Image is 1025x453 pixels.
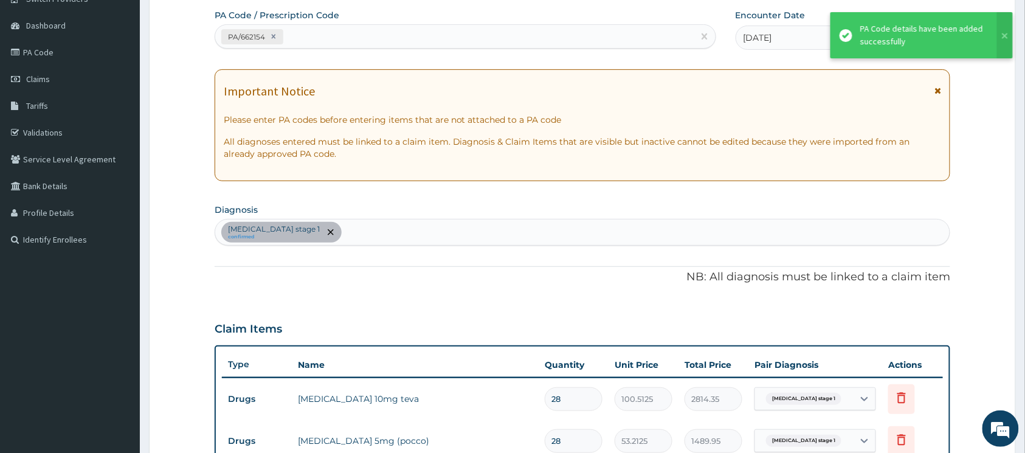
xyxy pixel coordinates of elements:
[215,323,282,336] h3: Claim Items
[26,74,50,85] span: Claims
[766,435,841,447] span: [MEDICAL_DATA] stage 1
[215,269,950,285] p: NB: All diagnosis must be linked to a claim item
[224,85,315,98] h1: Important Notice
[228,234,320,240] small: confirmed
[215,9,339,21] label: PA Code / Prescription Code
[199,6,229,35] div: Minimize live chat window
[292,353,539,377] th: Name
[26,100,48,111] span: Tariffs
[71,144,168,267] span: We're online!
[228,224,320,234] p: [MEDICAL_DATA] stage 1
[882,353,943,377] th: Actions
[222,430,292,452] td: Drugs
[539,353,609,377] th: Quantity
[224,114,941,126] p: Please enter PA codes before entering items that are not attached to a PA code
[6,314,232,356] textarea: Type your message and hit 'Enter'
[224,30,267,44] div: PA/662154
[222,388,292,410] td: Drugs
[292,387,539,411] td: [MEDICAL_DATA] 10mg teva
[748,353,882,377] th: Pair Diagnosis
[63,68,204,84] div: Chat with us now
[292,429,539,453] td: [MEDICAL_DATA] 5mg (pocco)
[215,204,258,216] label: Diagnosis
[325,227,336,238] span: remove selection option
[609,353,678,377] th: Unit Price
[678,353,748,377] th: Total Price
[26,20,66,31] span: Dashboard
[744,32,772,44] span: [DATE]
[22,61,49,91] img: d_794563401_company_1708531726252_794563401
[766,393,841,405] span: [MEDICAL_DATA] stage 1
[222,353,292,376] th: Type
[860,22,985,48] div: PA Code details have been added successfully
[736,9,806,21] label: Encounter Date
[224,136,941,160] p: All diagnoses entered must be linked to a claim item. Diagnosis & Claim Items that are visible bu...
